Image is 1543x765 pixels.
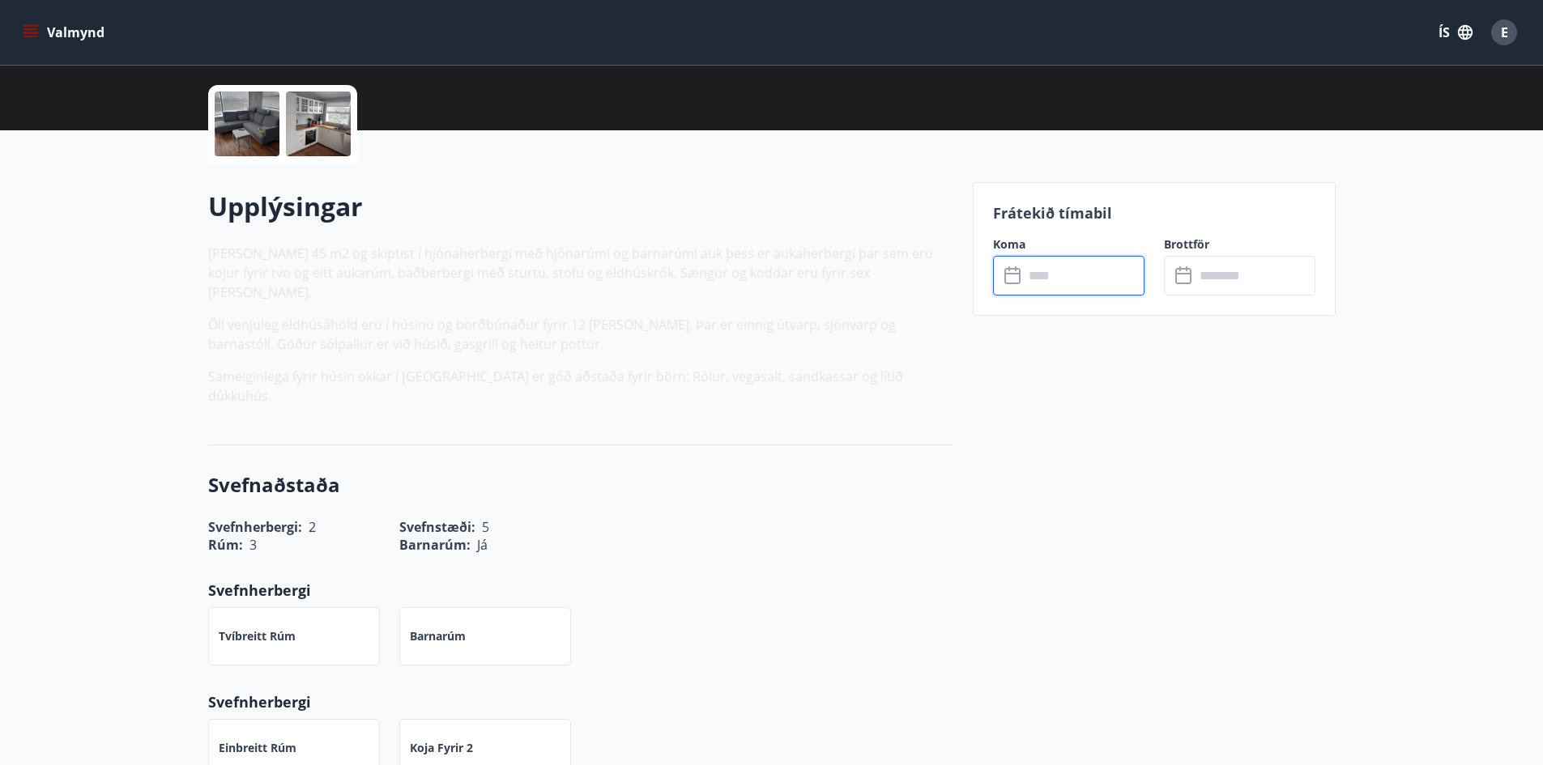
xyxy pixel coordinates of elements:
h2: Upplýsingar [208,189,953,224]
p: [PERSON_NAME] 45 m2 og skiptist í hjónaherbergi með hjónarúmi og barnarúmi auk þess er aukaherber... [208,244,953,302]
p: Einbreitt rúm [219,740,296,756]
span: Já [477,536,488,554]
span: E [1501,23,1508,41]
p: Svefnherbergi [208,691,953,712]
p: Öll venjuleg eldhúsáhöld eru í húsinu og borðbúnaður fyrir 12 [PERSON_NAME]. Þar er einnig útvarp... [208,315,953,354]
p: Barnarúm [410,628,466,644]
span: Barnarúm : [399,536,471,554]
span: 3 [249,536,257,554]
p: Frátekið tímabil [993,202,1315,223]
button: ÍS [1430,18,1481,47]
label: Koma [993,236,1144,253]
p: Koja fyrir 2 [410,740,473,756]
button: E [1485,13,1524,52]
p: Svefnherbergi [208,580,953,601]
button: menu [19,18,111,47]
h3: Svefnaðstaða [208,471,953,499]
p: Tvíbreitt rúm [219,628,296,644]
p: Sameiginlega fyrir húsin okkar í [GEOGRAPHIC_DATA] er góð aðstaða fyrir börn: Rólur, vegasalt, sa... [208,367,953,406]
label: Brottför [1164,236,1315,253]
span: Rúm : [208,536,243,554]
